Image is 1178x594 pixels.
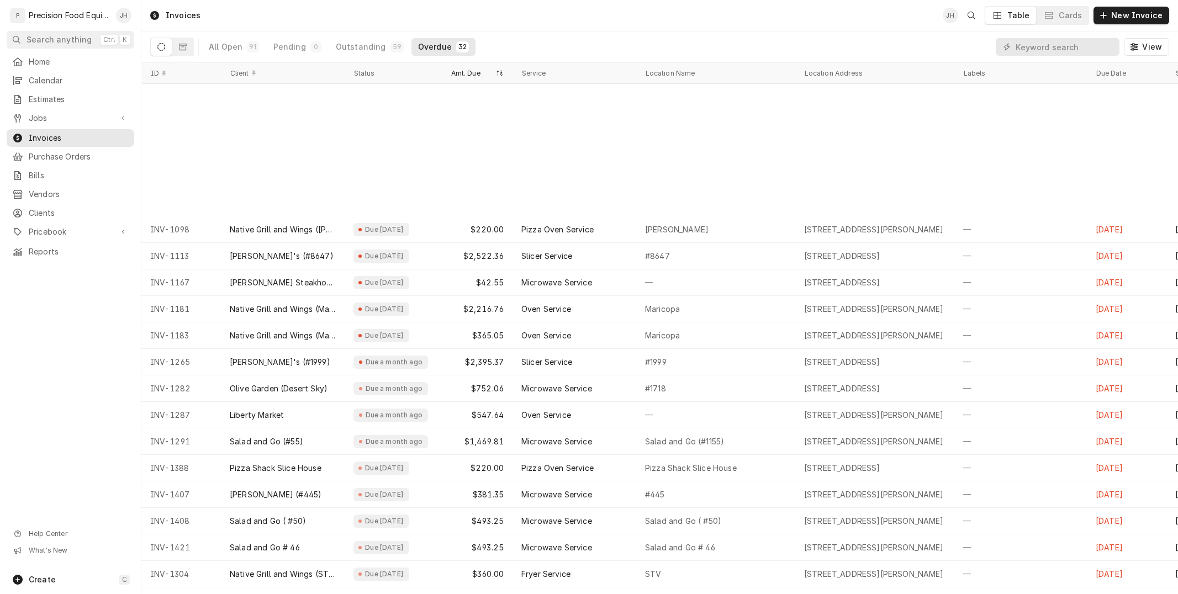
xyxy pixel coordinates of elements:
div: $2,522.36 [442,243,513,269]
div: Due [DATE] [364,278,405,287]
span: Vendors [29,189,129,200]
div: Due a month ago [364,437,424,446]
a: Calendar [7,72,134,89]
div: — [954,481,1087,508]
div: [DATE] [1087,534,1166,561]
div: #1718 [645,383,666,394]
span: K [123,35,127,44]
div: INV-1407 [141,481,221,508]
div: — [954,402,1087,428]
div: Due [DATE] [364,543,405,552]
div: Native Grill and Wings (Maricopa) [230,330,336,341]
span: What's New [29,546,128,555]
div: [STREET_ADDRESS][PERSON_NAME] [804,436,944,447]
div: — [954,508,1087,534]
div: — [954,534,1087,561]
div: Jason Hertel's Avatar [943,8,958,23]
div: Microwave Service [521,516,592,527]
div: [PERSON_NAME] Steakhouse [230,277,336,288]
a: Clients [7,204,134,222]
div: [STREET_ADDRESS][PERSON_NAME] [804,489,944,500]
div: Microwave Service [521,489,592,500]
span: Calendar [29,75,129,86]
div: Liberty Market [230,410,284,421]
div: [DATE] [1087,322,1166,349]
div: — [954,216,1087,243]
div: — [954,322,1087,349]
div: $547.64 [442,402,513,428]
div: Location Address [804,69,943,78]
div: — [954,375,1087,402]
span: Create [29,575,56,584]
div: [DATE] [1087,216,1166,243]
span: View [1140,41,1164,52]
div: [STREET_ADDRESS][PERSON_NAME] [804,330,944,341]
div: Overdue [418,41,452,52]
div: Oven Service [521,330,571,341]
div: [STREET_ADDRESS][PERSON_NAME] [804,516,944,527]
div: Native Grill and Wings ([PERSON_NAME]) [230,224,336,235]
div: Due [DATE] [364,305,405,314]
div: — [954,561,1087,587]
div: #8647 [645,251,670,262]
span: Pricebook [29,226,112,237]
div: [STREET_ADDRESS][PERSON_NAME] [804,304,944,315]
div: — [954,269,1087,296]
span: New Invoice [1109,10,1165,21]
div: Due [DATE] [364,225,405,234]
div: Salad and Go # 46 [645,542,715,553]
div: — [954,349,1087,375]
div: INV-1304 [141,561,221,587]
div: Salad and Go ( #50) [230,516,306,527]
div: 0 [313,43,319,51]
div: [DATE] [1087,402,1166,428]
div: JH [943,8,958,23]
div: INV-1421 [141,534,221,561]
div: [STREET_ADDRESS][PERSON_NAME] [804,542,944,553]
div: Salad and Go (#55) [230,436,303,447]
div: $42.55 [442,269,513,296]
span: Clients [29,208,129,219]
div: 59 [393,43,402,51]
div: [STREET_ADDRESS][PERSON_NAME] [804,569,944,580]
div: Due [DATE] [364,252,405,261]
div: $2,216.76 [442,296,513,322]
div: $220.00 [442,216,513,243]
div: Cards [1059,10,1082,21]
div: Fryer Service [521,569,570,580]
div: [PERSON_NAME]'s (#1999) [230,357,330,368]
div: 91 [249,43,256,51]
div: [PERSON_NAME]'s (#8647) [230,251,334,262]
div: [DATE] [1087,561,1166,587]
span: C [122,575,127,584]
div: Microwave Service [521,277,592,288]
div: Precision Food Equipment LLC [29,10,110,21]
div: P [10,8,25,23]
div: Jason Hertel's Avatar [116,8,131,23]
div: Salad and Go # 46 [230,542,300,553]
div: [DATE] [1087,508,1166,534]
div: INV-1408 [141,508,221,534]
a: Go to Jobs [7,109,134,127]
div: Salad and Go ( #50) [645,516,721,527]
div: Amt. Due [451,69,493,78]
div: [DATE] [1087,455,1166,481]
div: [DATE] [1087,269,1166,296]
div: INV-1113 [141,243,221,269]
div: Due a month ago [364,358,424,367]
div: Location Name [645,69,784,78]
div: INV-1098 [141,216,221,243]
div: [STREET_ADDRESS][PERSON_NAME] [804,224,944,235]
div: Maricopa [645,330,680,341]
div: INV-1265 [141,349,221,375]
a: Go to Pricebook [7,223,134,241]
div: INV-1167 [141,269,221,296]
div: [STREET_ADDRESS] [804,463,880,474]
a: Home [7,53,134,71]
div: All Open [209,41,242,52]
div: [PERSON_NAME] [645,224,709,235]
div: [STREET_ADDRESS] [804,277,880,288]
div: [STREET_ADDRESS][PERSON_NAME] [804,410,944,421]
div: $220.00 [442,455,513,481]
div: Status [353,69,431,78]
